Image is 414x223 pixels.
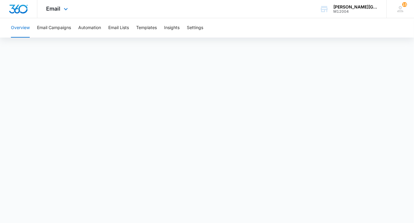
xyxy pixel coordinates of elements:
span: 15 [402,2,407,7]
button: Settings [187,18,203,38]
button: Email Lists [108,18,129,38]
button: Automation [78,18,101,38]
span: Email [46,5,61,12]
div: account id [333,9,378,14]
button: Insights [164,18,180,38]
div: notifications count [402,2,407,7]
div: account name [333,5,378,9]
button: Overview [11,18,30,38]
button: Email Campaigns [37,18,71,38]
button: Templates [136,18,157,38]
